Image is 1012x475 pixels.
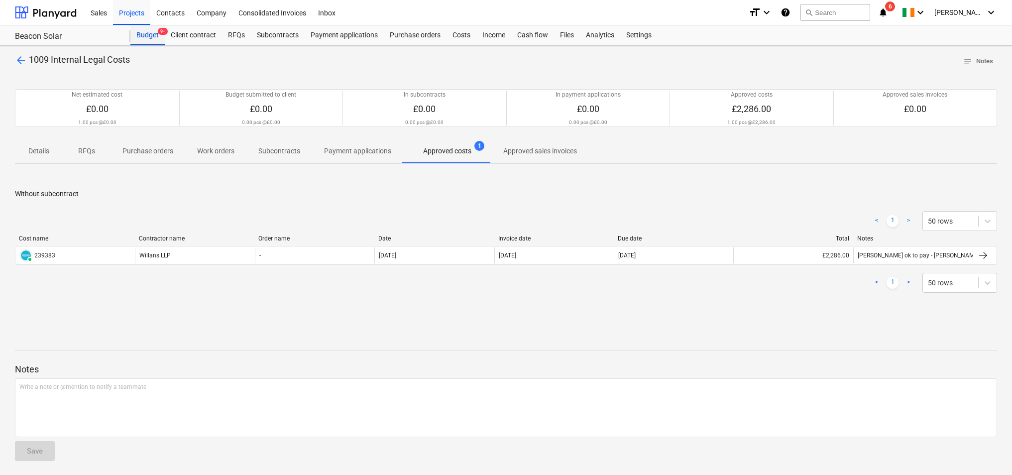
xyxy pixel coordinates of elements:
span: arrow_back [15,54,27,66]
div: Due date [618,235,730,242]
div: Invoice has been synced with Xero and its status is currently PAID [19,249,32,262]
div: Total [738,235,850,242]
a: Analytics [580,25,620,45]
div: Date [378,235,490,242]
div: Budget [130,25,165,45]
a: Files [554,25,580,45]
a: Previous page [871,277,883,289]
a: Client contract [165,25,222,45]
div: Invoice date [498,235,610,242]
div: [PERSON_NAME] ok to pay - [PERSON_NAME] [858,252,979,259]
a: Next page [902,277,914,289]
div: [DATE] [499,252,516,259]
a: RFQs [222,25,251,45]
div: 239383 [34,252,55,259]
div: - [259,252,261,259]
img: xero.svg [21,250,31,260]
span: £0.00 [904,104,926,114]
i: keyboard_arrow_down [914,6,926,18]
span: 1 [474,141,484,151]
p: Approved sales invoices [503,146,577,156]
a: Page 1 is your current page [887,277,899,289]
a: Income [476,25,511,45]
a: Previous page [871,215,883,227]
p: Net estimated cost [72,91,122,99]
i: notifications [878,6,888,18]
p: 0.00 pcs @ £0.00 [242,119,280,125]
a: Settings [620,25,658,45]
p: In payment applications [556,91,621,99]
i: Knowledge base [781,6,790,18]
a: Subcontracts [251,25,305,45]
span: Notes [963,56,993,67]
div: Order name [258,235,370,242]
span: £0.00 [577,104,599,114]
a: Cash flow [511,25,554,45]
div: Notes [857,235,969,242]
p: Approved costs [423,146,471,156]
p: Subcontracts [258,146,300,156]
i: keyboard_arrow_down [985,6,997,18]
span: £0.00 [86,104,109,114]
p: Payment applications [324,146,391,156]
p: In subcontracts [404,91,446,99]
a: Next page [902,215,914,227]
p: 0.00 pcs @ £0.00 [405,119,444,125]
p: 1.00 pcs @ £2,286.00 [727,119,776,125]
a: Payment applications [305,25,384,45]
p: Notes [15,363,997,375]
p: 0.00 pcs @ £0.00 [569,119,607,125]
span: notes [963,57,972,66]
i: keyboard_arrow_down [761,6,773,18]
span: £2,286.00 [732,104,771,114]
p: Approved costs [731,91,773,99]
a: Purchase orders [384,25,447,45]
div: £2,286.00 [733,247,853,263]
span: £0.00 [250,104,272,114]
div: [DATE] [618,252,636,259]
div: Beacon Solar [15,31,118,42]
p: 1.00 pcs @ £0.00 [78,119,116,125]
button: Notes [959,54,997,69]
div: [DATE] [379,252,396,259]
div: Contractor name [139,235,251,242]
div: Willans LLP [135,247,254,263]
span: search [805,8,813,16]
button: Search [800,4,870,21]
p: RFQs [75,146,99,156]
p: Budget submitted to client [225,91,296,99]
i: format_size [749,6,761,18]
span: [PERSON_NAME] [934,8,984,16]
a: Budget9+ [130,25,165,45]
span: 1009 Internal Legal Costs [29,54,130,65]
p: Without subcontract [15,189,997,199]
p: Purchase orders [122,146,173,156]
p: Details [27,146,51,156]
p: Approved sales invoices [883,91,947,99]
p: Work orders [197,146,234,156]
span: £0.00 [413,104,436,114]
span: 6 [885,1,895,11]
a: Page 1 is your current page [887,215,899,227]
div: Cost name [19,235,131,242]
span: 9+ [158,28,168,35]
iframe: Chat Widget [962,427,1012,475]
a: Costs [447,25,476,45]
